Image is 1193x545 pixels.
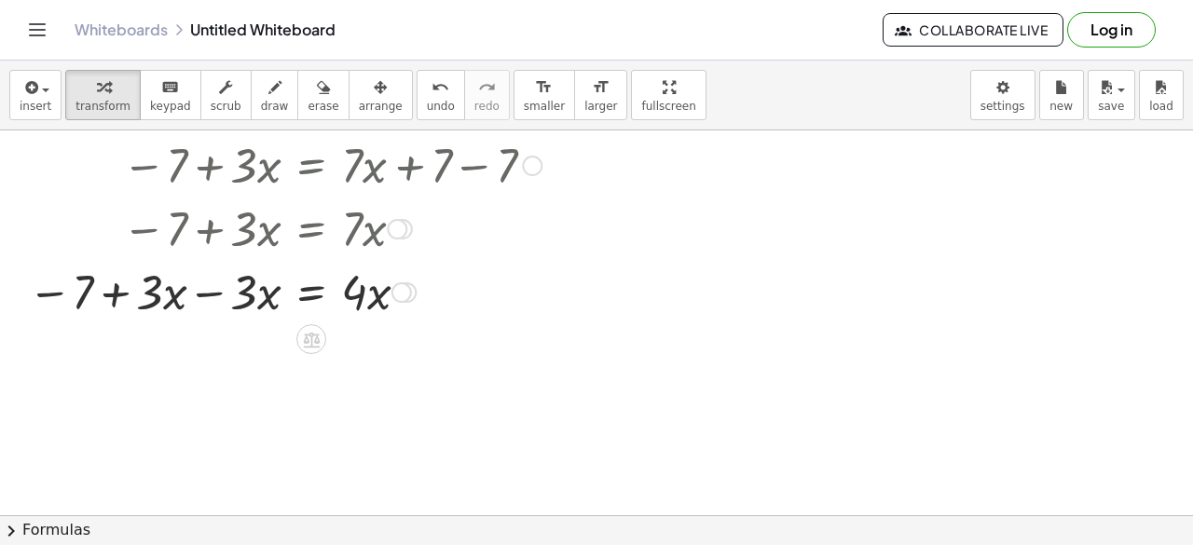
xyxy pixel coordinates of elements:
[898,21,1048,38] span: Collaborate Live
[1049,100,1073,113] span: new
[1088,70,1135,120] button: save
[1067,12,1156,48] button: Log in
[641,100,695,113] span: fullscreen
[514,70,575,120] button: format_sizesmaller
[211,100,241,113] span: scrub
[417,70,465,120] button: undoundo
[535,76,553,99] i: format_size
[296,324,326,354] div: Apply the same math to both sides of the equation
[75,20,168,39] a: Whiteboards
[980,100,1025,113] span: settings
[140,70,201,120] button: keyboardkeypad
[631,70,706,120] button: fullscreen
[574,70,627,120] button: format_sizelarger
[297,70,349,120] button: erase
[20,100,51,113] span: insert
[524,100,565,113] span: smaller
[349,70,413,120] button: arrange
[261,100,289,113] span: draw
[1039,70,1084,120] button: new
[308,100,338,113] span: erase
[427,100,455,113] span: undo
[65,70,141,120] button: transform
[200,70,252,120] button: scrub
[883,13,1063,47] button: Collaborate Live
[432,76,449,99] i: undo
[474,100,500,113] span: redo
[22,15,52,45] button: Toggle navigation
[1149,100,1173,113] span: load
[970,70,1035,120] button: settings
[75,100,130,113] span: transform
[1098,100,1124,113] span: save
[584,100,617,113] span: larger
[1139,70,1184,120] button: load
[359,100,403,113] span: arrange
[464,70,510,120] button: redoredo
[478,76,496,99] i: redo
[161,76,179,99] i: keyboard
[592,76,610,99] i: format_size
[150,100,191,113] span: keypad
[9,70,62,120] button: insert
[251,70,299,120] button: draw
